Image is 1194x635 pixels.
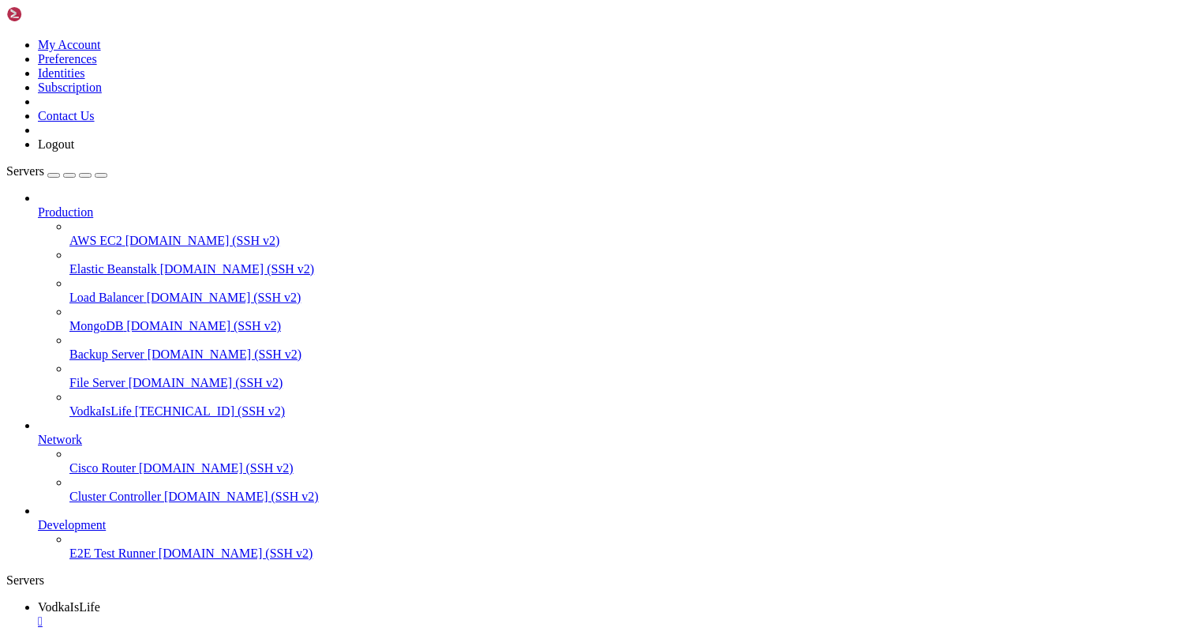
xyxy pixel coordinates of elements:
[135,404,285,418] span: [TECHNICAL_ID] (SSH v2)
[69,220,1188,248] li: AWS EC2 [DOMAIN_NAME] (SSH v2)
[139,461,294,475] span: [DOMAIN_NAME] (SSH v2)
[125,234,280,247] span: [DOMAIN_NAME] (SSH v2)
[69,291,144,304] span: Load Balancer
[69,333,1188,362] li: Backup Server [DOMAIN_NAME] (SSH v2)
[38,191,1188,419] li: Production
[6,6,97,22] img: Shellngn
[69,262,1188,276] a: Elastic Beanstalk [DOMAIN_NAME] (SSH v2)
[159,547,313,560] span: [DOMAIN_NAME] (SSH v2)
[126,319,281,333] span: [DOMAIN_NAME] (SSH v2)
[38,66,85,80] a: Identities
[38,109,95,122] a: Contact Us
[129,376,283,389] span: [DOMAIN_NAME] (SSH v2)
[38,600,1188,629] a: VodkaIsLife
[38,81,102,94] a: Subscription
[69,376,1188,390] a: File Server [DOMAIN_NAME] (SSH v2)
[69,291,1188,305] a: Load Balancer [DOMAIN_NAME] (SSH v2)
[38,433,82,446] span: Network
[38,419,1188,504] li: Network
[69,390,1188,419] li: VodkaIsLife [TECHNICAL_ID] (SSH v2)
[69,490,1188,504] a: Cluster Controller [DOMAIN_NAME] (SSH v2)
[69,348,1188,362] a: Backup Server [DOMAIN_NAME] (SSH v2)
[69,447,1188,475] li: Cisco Router [DOMAIN_NAME] (SSH v2)
[69,547,155,560] span: E2E Test Runner
[38,205,1188,220] a: Production
[6,164,44,178] span: Servers
[148,348,302,361] span: [DOMAIN_NAME] (SSH v2)
[69,248,1188,276] li: Elastic Beanstalk [DOMAIN_NAME] (SSH v2)
[69,404,1188,419] a: VodkaIsLife [TECHNICAL_ID] (SSH v2)
[38,38,101,51] a: My Account
[38,52,97,66] a: Preferences
[6,6,989,20] x-row: Connecting [TECHNICAL_ID]...
[69,305,1188,333] li: MongoDB [DOMAIN_NAME] (SSH v2)
[69,461,136,475] span: Cisco Router
[6,164,107,178] a: Servers
[147,291,301,304] span: [DOMAIN_NAME] (SSH v2)
[69,234,1188,248] a: AWS EC2 [DOMAIN_NAME] (SSH v2)
[69,276,1188,305] li: Load Balancer [DOMAIN_NAME] (SSH v2)
[69,348,144,361] span: Backup Server
[69,362,1188,390] li: File Server [DOMAIN_NAME] (SSH v2)
[69,490,161,503] span: Cluster Controller
[69,319,123,333] span: MongoDB
[38,137,74,151] a: Logout
[69,234,122,247] span: AWS EC2
[38,614,1188,629] a: 
[6,20,13,33] div: (0, 1)
[38,518,1188,532] a: Development
[164,490,319,503] span: [DOMAIN_NAME] (SSH v2)
[69,475,1188,504] li: Cluster Controller [DOMAIN_NAME] (SSH v2)
[69,532,1188,561] li: E2E Test Runner [DOMAIN_NAME] (SSH v2)
[69,319,1188,333] a: MongoDB [DOMAIN_NAME] (SSH v2)
[38,504,1188,561] li: Development
[6,573,1188,588] div: Servers
[38,518,106,532] span: Development
[38,600,100,614] span: VodkaIsLife
[69,376,125,389] span: File Server
[69,547,1188,561] a: E2E Test Runner [DOMAIN_NAME] (SSH v2)
[69,404,132,418] span: VodkaIsLife
[160,262,315,276] span: [DOMAIN_NAME] (SSH v2)
[69,262,157,276] span: Elastic Beanstalk
[69,461,1188,475] a: Cisco Router [DOMAIN_NAME] (SSH v2)
[38,205,93,219] span: Production
[38,433,1188,447] a: Network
